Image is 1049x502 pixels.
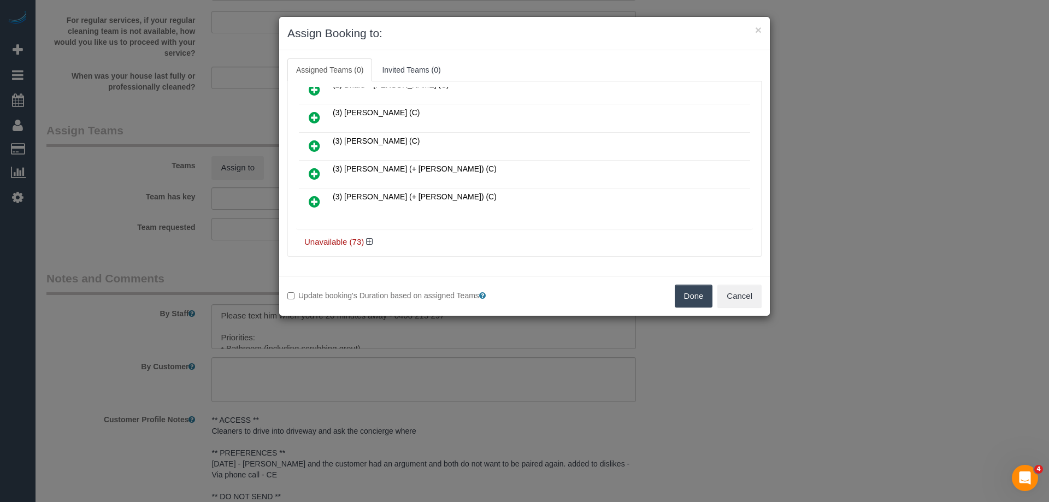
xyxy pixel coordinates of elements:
input: Update booking's Duration based on assigned Teams [287,292,294,299]
button: × [755,24,762,36]
iframe: Intercom live chat [1012,465,1038,491]
a: Assigned Teams (0) [287,58,372,81]
h3: Assign Booking to: [287,25,762,42]
span: 4 [1034,465,1043,474]
span: (3) [PERSON_NAME] (C) [333,108,420,117]
span: (3) [PERSON_NAME] (+ [PERSON_NAME]) (C) [333,192,497,201]
span: (3) [PERSON_NAME] (+ [PERSON_NAME]) (C) [333,164,497,173]
button: Cancel [717,285,762,308]
button: Done [675,285,713,308]
a: Invited Teams (0) [373,58,449,81]
h4: Unavailable (73) [304,238,745,247]
span: (3) [PERSON_NAME] (C) [333,137,420,145]
label: Update booking's Duration based on assigned Teams [287,290,516,301]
